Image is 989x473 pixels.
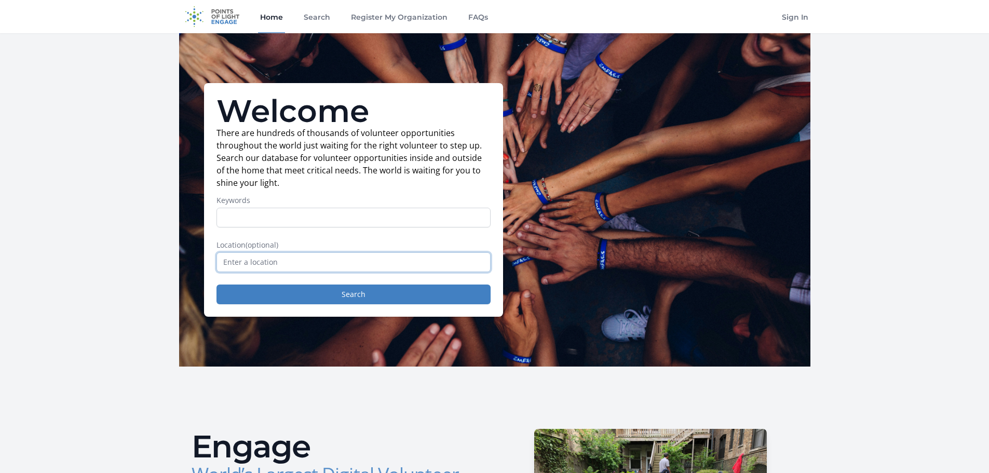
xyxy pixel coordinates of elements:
span: (optional) [246,240,278,250]
label: Keywords [216,195,491,206]
button: Search [216,285,491,304]
h2: Engage [192,431,486,462]
p: There are hundreds of thousands of volunteer opportunities throughout the world just waiting for ... [216,127,491,189]
input: Enter a location [216,252,491,272]
label: Location [216,240,491,250]
h1: Welcome [216,96,491,127]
